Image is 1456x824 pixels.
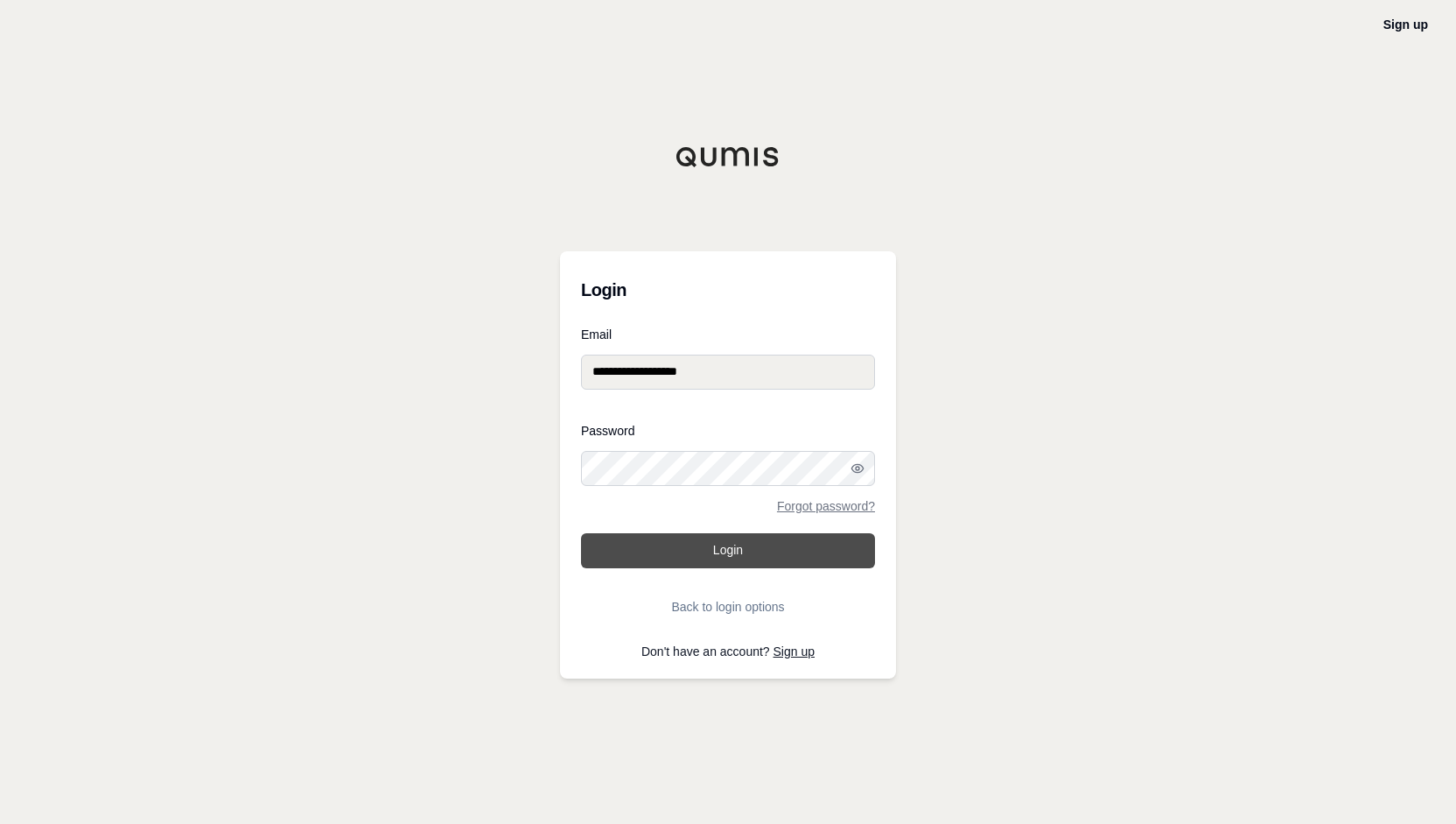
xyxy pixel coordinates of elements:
[581,425,875,437] label: Password
[1383,18,1428,32] a: Sign up
[675,146,780,167] img: Qumis
[777,500,875,512] a: Forgot password?
[581,589,875,624] button: Back to login options
[581,328,875,341] label: Email
[581,533,875,568] button: Login
[581,272,875,307] h3: Login
[773,644,815,658] a: Sign up
[581,645,875,658] p: Don't have an account?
